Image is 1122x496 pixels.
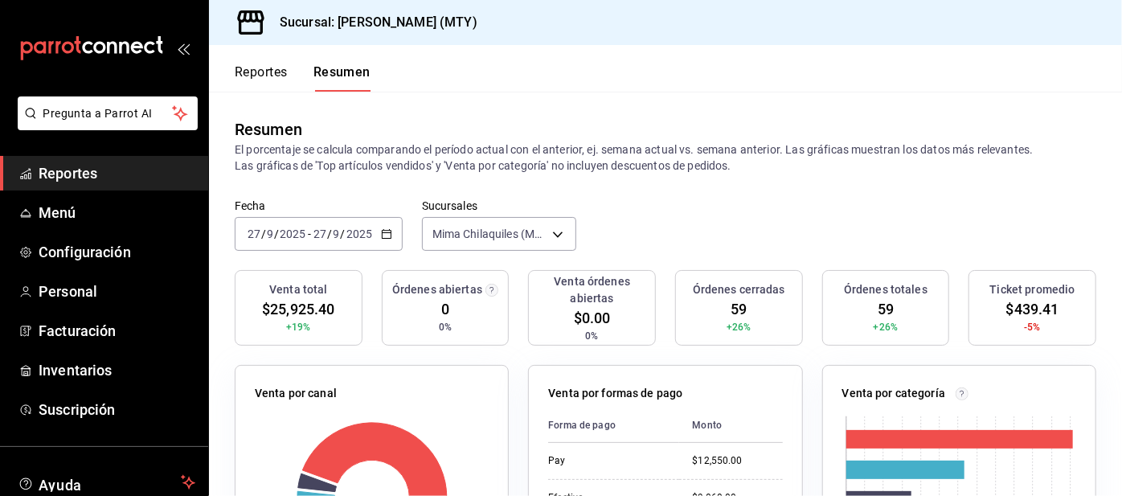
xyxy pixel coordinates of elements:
h3: Órdenes totales [844,281,927,298]
th: Monto [679,408,782,443]
span: / [274,228,279,240]
input: -- [266,228,274,240]
p: El porcentaje se calcula comparando el período actual con el anterior, ej. semana actual vs. sema... [235,141,1096,174]
label: Fecha [235,201,403,212]
input: ---- [279,228,306,240]
span: Suscripción [39,399,195,420]
span: +19% [286,320,311,334]
h3: Venta total [269,281,327,298]
label: Sucursales [422,201,576,212]
button: Pregunta a Parrot AI [18,96,198,130]
span: $439.41 [1006,298,1059,320]
span: / [327,228,332,240]
span: Facturación [39,320,195,342]
input: -- [333,228,341,240]
span: Menú [39,202,195,223]
span: - [308,228,311,240]
span: 0% [586,329,599,343]
span: 0 [441,298,449,320]
span: / [341,228,346,240]
span: Reportes [39,162,195,184]
button: open_drawer_menu [177,42,190,55]
p: Venta por formas de pago [548,385,682,402]
span: Ayuda [39,473,174,492]
div: Pay [548,454,666,468]
p: Venta por categoría [842,385,946,402]
p: Venta por canal [255,385,337,402]
span: 59 [878,298,894,320]
a: Pregunta a Parrot AI [11,117,198,133]
span: -5% [1024,320,1040,334]
h3: Venta órdenes abiertas [535,273,649,307]
span: +26% [727,320,751,334]
span: Personal [39,281,195,302]
span: $25,925.40 [262,298,334,320]
button: Reportes [235,64,288,92]
span: $0.00 [574,307,611,329]
div: Resumen [235,117,302,141]
th: Forma de pago [548,408,679,443]
h3: Órdenes abiertas [392,281,482,298]
h3: Sucursal: [PERSON_NAME] (MTY) [267,13,477,32]
input: -- [247,228,261,240]
span: 59 [731,298,747,320]
div: navigation tabs [235,64,371,92]
span: Mima Chilaquiles (MTY) [432,226,547,242]
h3: Ticket promedio [990,281,1075,298]
span: Pregunta a Parrot AI [43,105,173,122]
h3: Órdenes cerradas [693,281,785,298]
input: ---- [346,228,373,240]
span: Inventarios [39,359,195,381]
input: -- [313,228,327,240]
span: 0% [439,320,452,334]
span: / [261,228,266,240]
span: +26% [874,320,899,334]
span: Configuración [39,241,195,263]
div: $12,550.00 [692,454,782,468]
button: Resumen [313,64,371,92]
